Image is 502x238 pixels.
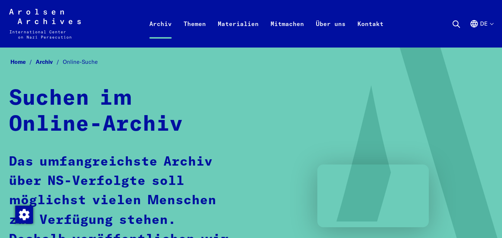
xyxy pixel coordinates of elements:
a: Home [10,58,36,65]
img: Zustimmung ändern [15,206,33,224]
a: Kontakt [352,18,389,48]
button: Deutsch, Sprachauswahl [470,19,493,46]
a: Über uns [310,18,352,48]
a: Archiv [143,18,178,48]
nav: Primär [143,9,389,39]
a: Mitmachen [265,18,310,48]
strong: Suchen im Online-Archiv [9,88,183,135]
nav: Breadcrumb [9,56,493,68]
a: Themen [178,18,212,48]
span: Online-Suche [63,58,98,65]
a: Materialien [212,18,265,48]
a: Archiv [36,58,63,65]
